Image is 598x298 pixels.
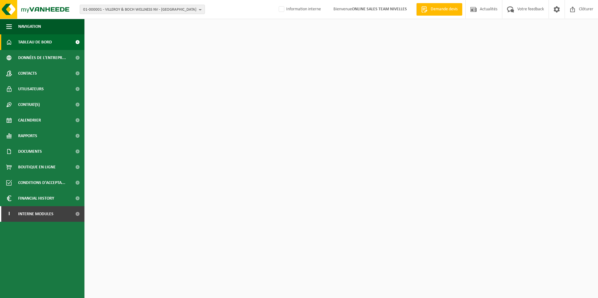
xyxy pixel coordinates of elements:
[18,50,66,66] span: Données de l'entrepr...
[18,34,52,50] span: Tableau de bord
[277,5,321,14] label: Information interne
[18,191,54,206] span: Financial History
[18,128,37,144] span: Rapports
[18,66,37,81] span: Contacts
[429,6,459,12] span: Demande devis
[18,81,44,97] span: Utilisateurs
[18,175,65,191] span: Conditions d'accepta...
[18,159,56,175] span: Boutique en ligne
[18,206,53,222] span: Interne modules
[18,97,40,112] span: Contrat(s)
[83,5,196,14] span: 01-000001 - VILLEROY & BOCH WELLNESS NV - [GEOGRAPHIC_DATA]
[416,3,462,16] a: Demande devis
[80,5,205,14] button: 01-000001 - VILLEROY & BOCH WELLNESS NV - [GEOGRAPHIC_DATA]
[18,112,41,128] span: Calendrier
[352,7,407,12] strong: ONLINE SALES TEAM NIVELLES
[18,19,41,34] span: Navigation
[6,206,12,222] span: I
[18,144,42,159] span: Documents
